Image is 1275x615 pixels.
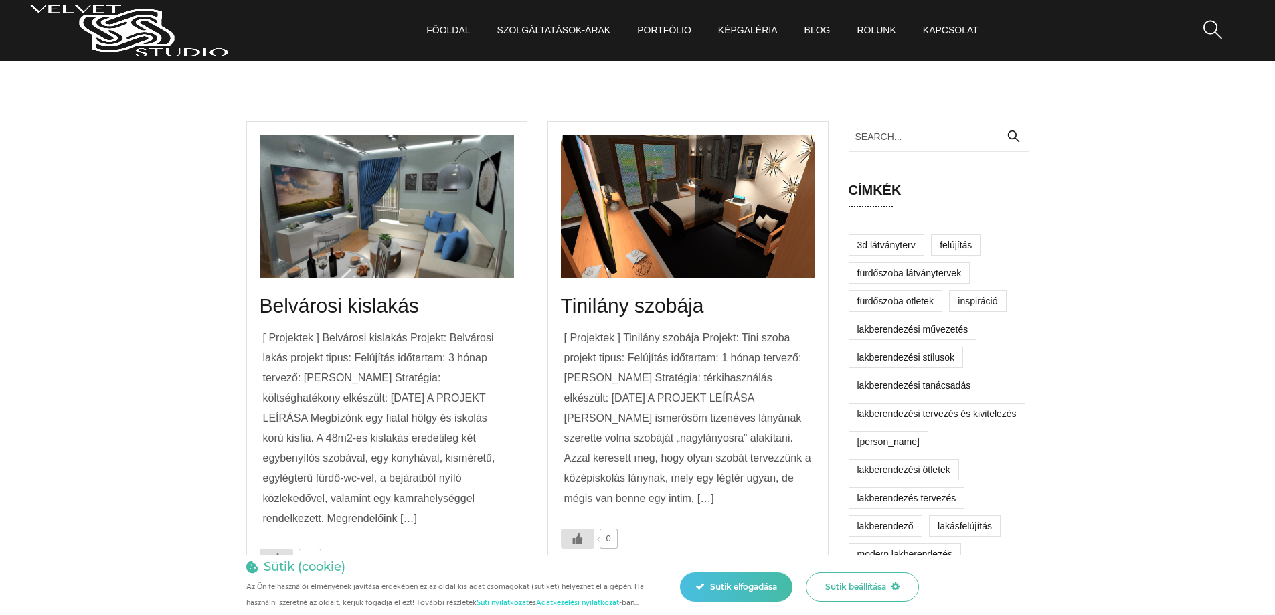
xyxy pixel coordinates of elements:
[849,290,942,312] a: fürdőszoba ötletek (2 elem)
[849,262,970,284] a: fürdőszoba látványtervek (2 elem)
[929,515,1001,537] a: lakásfelújítás (1 elem)
[849,375,980,396] a: lakberendezési tanácsadás (1 elem)
[849,181,1029,207] h6: Címkék
[849,487,965,509] a: lakberendezés tervezés (2 elem)
[849,543,961,565] a: modern lakberendezés (9 elem)
[477,596,529,610] a: Süti nyilatkozat
[246,579,653,611] p: Az Ön felhasználói élményének javítása érdekében ez az oldal kis adat csomagokat (sütiket) helyez...
[536,596,619,610] a: Adatkezelési nyilatkozat
[260,135,514,278] img: VelvetStudio Belvárosi kislakás Moncsi lakása háló a konyhában nappali kék függönnyel belv...
[849,515,922,537] a: lakberendező (6 elem)
[849,431,928,452] a: lakberendezési tippek (10 elem)
[806,572,918,602] div: Sütik beállítása
[561,294,704,317] a: Tinilány szobája
[949,290,1006,312] a: Inspiráció (3 elem)
[849,234,924,256] a: 3D látványterv (1 elem)
[561,135,815,278] img: VelvetStudio Tinilány szobája Nóra szobája nézet tinilány szobája,nappali ötletek,lakberendezé...
[260,294,419,317] a: Belvárosi kislakás
[264,559,345,574] h4: Sütik (cookie)
[849,319,977,340] a: lakberendezési művezetés (1 elem)
[564,328,812,509] p: [ Projektek ] Tinilány szobája Projekt: Tini szoba projekt tipus: Felújítás időtartam: 1 hónap te...
[931,234,981,256] a: Felújítás (1 elem)
[600,529,618,549] span: 0
[849,347,964,368] a: lakberendezési stílusok (5 elem)
[561,529,594,549] button: Tetszik gomb
[263,328,511,529] p: [ Projektek ] Belvárosi kislakás Projekt: Belvárosi lakás projekt tipus: Felújítás időtartam: 3 h...
[849,403,1025,424] a: lakberendezési tervezés és kivitelezés (1 elem)
[680,572,792,602] div: Sütik elfogadása
[849,459,959,480] a: lakberendezési ötletek (9 elem)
